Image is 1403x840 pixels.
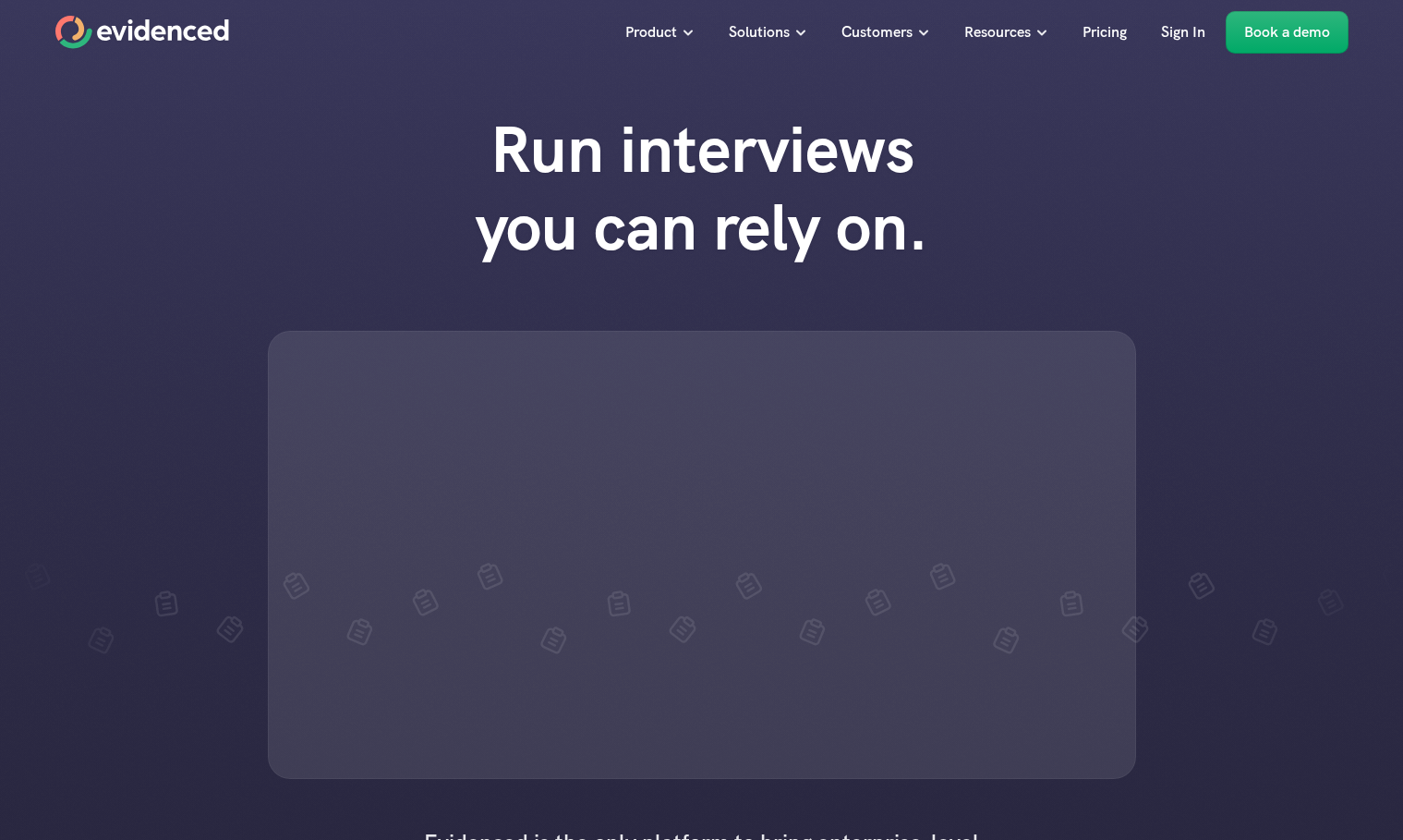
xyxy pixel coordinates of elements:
[55,16,229,49] a: Home
[1069,11,1141,54] a: Pricing
[439,111,965,266] h1: Run interviews you can rely on.
[1244,20,1330,44] p: Book a demo
[1082,20,1127,44] p: Pricing
[729,20,790,44] p: Solutions
[1161,20,1205,44] p: Sign In
[841,20,913,44] p: Customers
[1147,11,1219,54] a: Sign In
[625,20,677,44] p: Product
[964,20,1031,44] p: Resources
[1226,11,1349,54] a: Book a demo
